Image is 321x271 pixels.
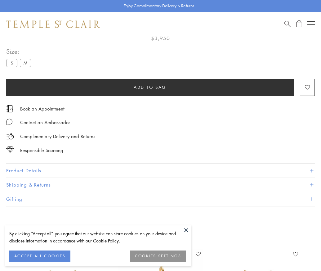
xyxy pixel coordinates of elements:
span: $3,950 [151,34,170,42]
a: Open Shopping Bag [296,20,302,28]
img: Temple St. Clair [6,20,100,28]
img: MessageIcon-01_2.svg [6,119,12,125]
div: By clicking “Accept all”, you agree that our website can store cookies on your device and disclos... [9,230,186,244]
span: Size: [6,46,33,56]
img: icon_sourcing.svg [6,147,14,153]
button: COOKIES SETTINGS [130,251,186,262]
p: Enjoy Complimentary Delivery & Returns [124,3,194,9]
img: icon_appointment.svg [6,105,14,112]
button: Add to bag [6,79,294,96]
button: ACCEPT ALL COOKIES [9,251,70,262]
button: Shipping & Returns [6,178,315,192]
a: Search [284,20,291,28]
button: Gifting [6,192,315,206]
a: Book an Appointment [20,105,65,112]
p: Complimentary Delivery and Returns [20,133,95,140]
span: Add to bag [134,84,166,91]
div: Contact an Ambassador [20,119,70,126]
button: Product Details [6,164,315,178]
label: M [20,59,31,67]
label: S [6,59,17,67]
button: Open navigation [307,20,315,28]
img: icon_delivery.svg [6,133,14,140]
div: Responsible Sourcing [20,147,63,154]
